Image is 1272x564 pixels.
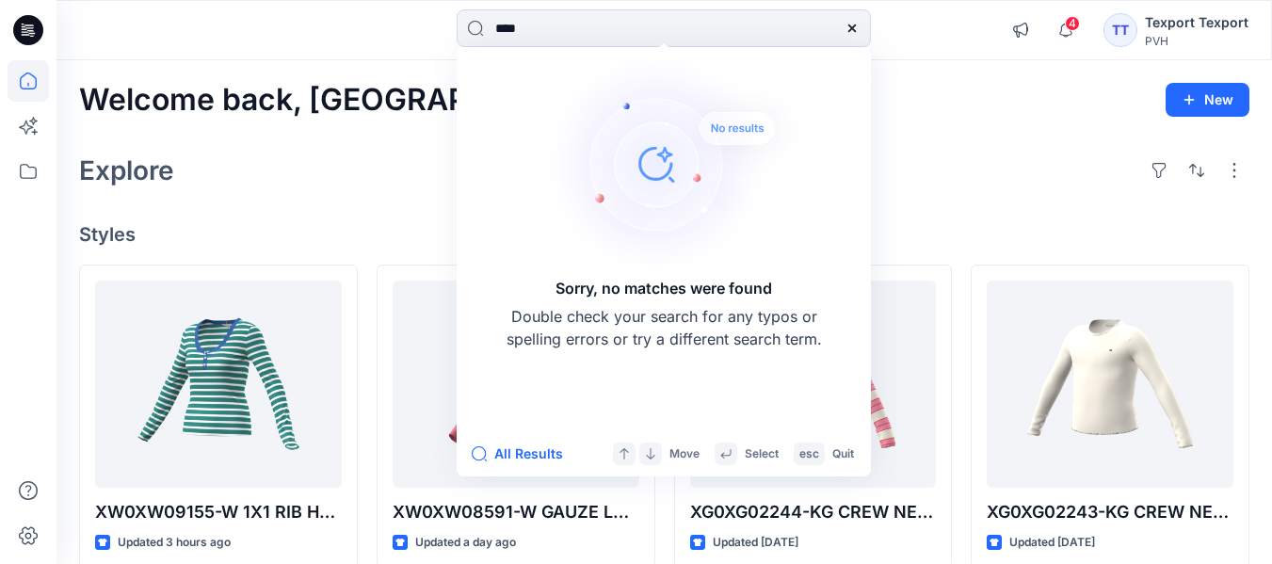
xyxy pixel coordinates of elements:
[745,444,779,464] p: Select
[669,444,700,464] p: Move
[547,51,811,277] img: Sorry, no matches were found
[987,281,1233,488] a: XG0XG02243-KG CREW NECK TOP LS-SOLID-V01
[1009,533,1095,553] p: Updated [DATE]
[393,499,639,525] p: XW0XW08591-W GAUZE LS ROLL-TAB SHIRT-V01
[987,499,1233,525] p: XG0XG02243-KG CREW NECK TOP LS-SOLID-V01
[79,155,174,185] h2: Explore
[79,83,625,118] h2: Welcome back, [GEOGRAPHIC_DATA]
[799,444,819,464] p: esc
[1145,11,1248,34] div: Texport Texport
[472,443,575,465] button: All Results
[1145,34,1248,48] div: PVH
[832,444,854,464] p: Quit
[1166,83,1249,117] button: New
[118,533,231,553] p: Updated 3 hours ago
[393,281,639,488] a: XW0XW08591-W GAUZE LS ROLL-TAB SHIRT-V01
[79,223,1249,246] h4: Styles
[95,499,342,525] p: XW0XW09155-W 1X1 RIB HENLEY TOP-STRIPE-V01
[690,499,937,525] p: XG0XG02244-KG CREW NECK TOP LS-STRIPE-V01
[504,305,824,350] p: Double check your search for any typos or spelling errors or try a different search term.
[555,277,772,299] h5: Sorry, no matches were found
[1065,16,1080,31] span: 4
[713,533,798,553] p: Updated [DATE]
[95,281,342,488] a: XW0XW09155-W 1X1 RIB HENLEY TOP-STRIPE-V01
[415,533,516,553] p: Updated a day ago
[1103,13,1137,47] div: TT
